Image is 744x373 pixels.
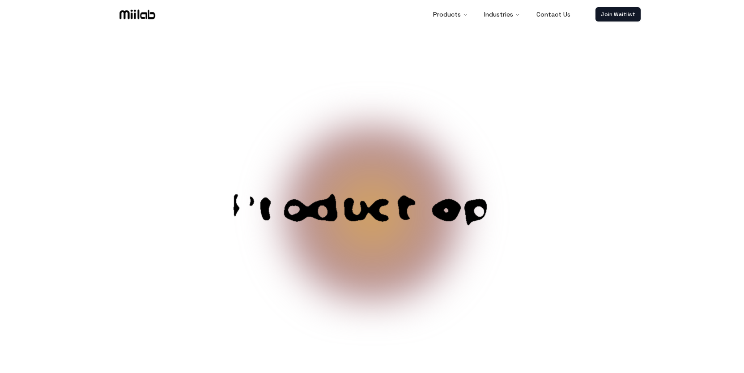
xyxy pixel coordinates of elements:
[104,8,171,21] a: Logo
[171,186,574,272] span: Customer service
[529,5,578,23] a: Contact Us
[595,7,641,21] a: Join Waitlist
[118,8,157,21] img: Logo
[426,5,578,23] nav: Main
[477,5,527,23] button: Industries
[426,5,475,23] button: Products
